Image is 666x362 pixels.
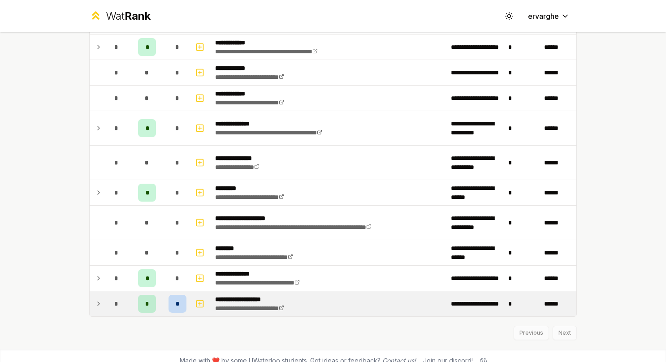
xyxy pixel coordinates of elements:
button: ervarghe [521,8,577,24]
span: Rank [125,9,151,22]
a: WatRank [89,9,151,23]
div: Wat [106,9,151,23]
span: ervarghe [528,11,559,22]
